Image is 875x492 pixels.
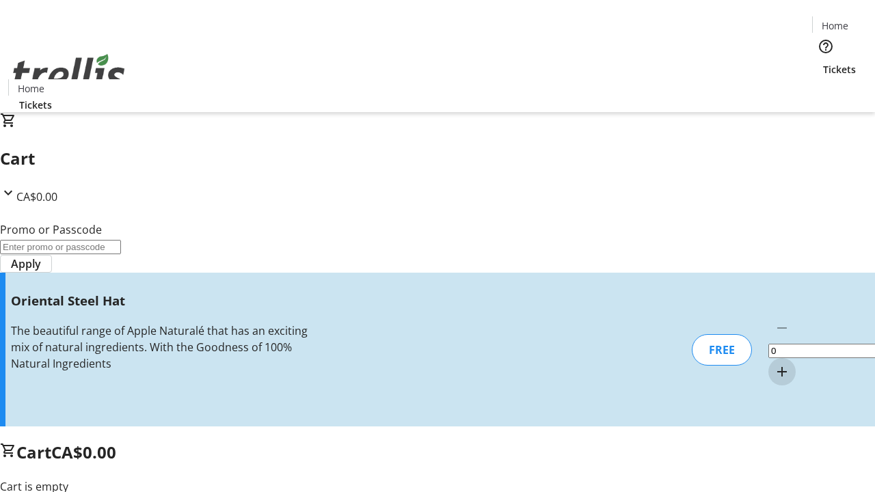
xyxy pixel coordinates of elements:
span: Home [18,81,44,96]
a: Home [9,81,53,96]
h3: Oriental Steel Hat [11,291,310,310]
span: Home [822,18,848,33]
a: Tickets [8,98,63,112]
span: CA$0.00 [51,441,116,463]
span: Tickets [823,62,856,77]
div: The beautiful range of Apple Naturalé that has an exciting mix of natural ingredients. With the G... [11,323,310,372]
img: Orient E2E Organization qvssIwMvBz's Logo [8,39,130,107]
button: Increment by one [768,358,796,385]
div: FREE [692,334,752,366]
button: Help [812,33,839,60]
span: Apply [11,256,41,272]
a: Home [813,18,857,33]
button: Cart [812,77,839,104]
span: Tickets [19,98,52,112]
span: CA$0.00 [16,189,57,204]
a: Tickets [812,62,867,77]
